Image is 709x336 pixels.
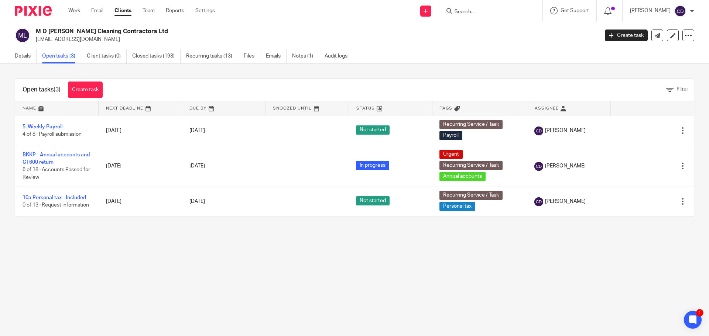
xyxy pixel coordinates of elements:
[534,127,543,135] img: svg%3E
[545,127,586,134] span: [PERSON_NAME]
[23,203,89,208] span: 0 of 13 · Request information
[189,128,205,133] span: [DATE]
[91,7,103,14] a: Email
[439,172,486,181] span: Annual accounts
[266,49,287,63] a: Emails
[15,28,30,43] img: svg%3E
[605,30,648,41] a: Create task
[439,120,503,129] span: Recurring Service / Task
[36,36,594,43] p: [EMAIL_ADDRESS][DOMAIN_NAME]
[23,195,86,200] a: 10a Personal tax - Included
[189,163,205,169] span: [DATE]
[87,49,127,63] a: Client tasks (0)
[356,106,375,110] span: Status
[356,125,390,135] span: Not started
[244,49,260,63] a: Files
[545,162,586,170] span: [PERSON_NAME]
[439,202,475,211] span: Personal tax
[273,106,312,110] span: Snoozed Until
[23,132,82,137] span: 4 of 8 · Payroll submission
[23,86,61,94] h1: Open tasks
[356,196,390,205] span: Not started
[292,49,319,63] a: Notes (1)
[99,187,182,217] td: [DATE]
[534,197,543,206] img: svg%3E
[439,131,462,140] span: Payroll
[195,7,215,14] a: Settings
[356,161,389,170] span: In progress
[534,162,543,171] img: svg%3E
[68,82,103,98] a: Create task
[132,49,181,63] a: Closed tasks (193)
[99,146,182,187] td: [DATE]
[440,106,452,110] span: Tags
[15,6,52,16] img: Pixie
[99,116,182,146] td: [DATE]
[439,161,503,170] span: Recurring Service / Task
[696,309,703,316] div: 1
[36,28,482,35] h2: M D [PERSON_NAME] Cleaning Contractors Ltd
[23,167,90,180] span: 6 of 18 · Accounts Passed for Review
[114,7,131,14] a: Clients
[439,191,503,200] span: Recurring Service / Task
[186,49,238,63] a: Recurring tasks (13)
[325,49,353,63] a: Audit logs
[439,150,463,159] span: Urgent
[23,152,90,165] a: BKKP - Annual accounts and CT600 return
[545,198,586,205] span: [PERSON_NAME]
[23,124,62,129] a: 5. Weekly Payroll
[42,49,81,63] a: Open tasks (3)
[189,199,205,204] span: [DATE]
[677,87,688,92] span: Filter
[674,5,686,17] img: svg%3E
[15,49,37,63] a: Details
[68,7,80,14] a: Work
[143,7,155,14] a: Team
[166,7,184,14] a: Reports
[630,7,671,14] p: [PERSON_NAME]
[454,9,520,15] input: Search
[561,8,589,13] span: Get Support
[54,87,61,93] span: (3)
